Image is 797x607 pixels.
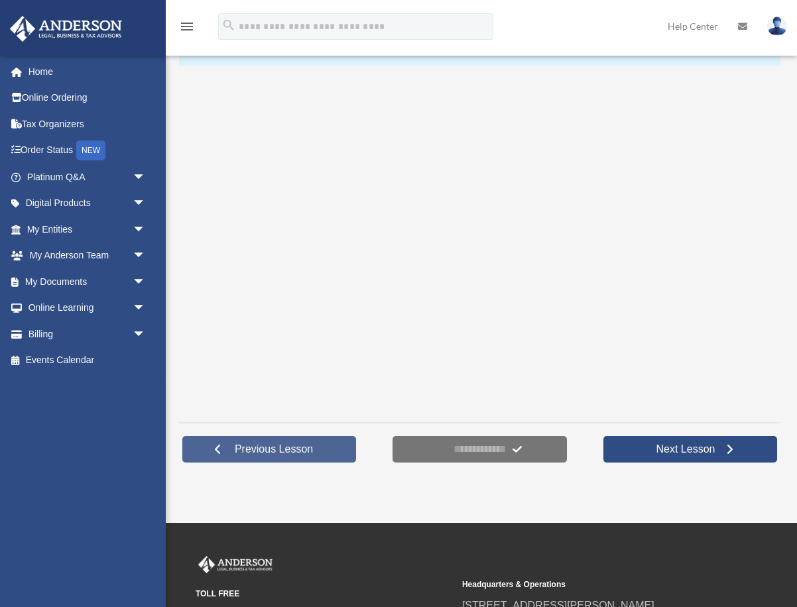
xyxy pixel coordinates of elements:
[179,19,195,34] i: menu
[9,164,166,190] a: Platinum Q&Aarrow_drop_down
[133,164,159,191] span: arrow_drop_down
[133,295,159,322] span: arrow_drop_down
[9,268,166,295] a: My Documentsarrow_drop_down
[196,556,275,573] img: Anderson Advisors Platinum Portal
[133,190,159,217] span: arrow_drop_down
[9,58,166,85] a: Home
[221,18,236,32] i: search
[645,443,725,456] span: Next Lesson
[9,347,166,374] a: Events Calendar
[462,578,719,592] small: Headquarters & Operations
[9,216,166,243] a: My Entitiesarrow_drop_down
[182,436,356,463] a: Previous Lesson
[133,268,159,296] span: arrow_drop_down
[133,321,159,348] span: arrow_drop_down
[767,17,787,36] img: User Pic
[9,243,166,269] a: My Anderson Teamarrow_drop_down
[224,443,324,456] span: Previous Lesson
[179,23,195,34] a: menu
[603,436,777,463] a: Next Lesson
[9,295,166,321] a: Online Learningarrow_drop_down
[9,321,166,347] a: Billingarrow_drop_down
[9,111,166,137] a: Tax Organizers
[179,75,780,413] iframe: Module #4 - Turning your IRA into a QRP Tax FREE
[133,216,159,243] span: arrow_drop_down
[9,85,166,111] a: Online Ordering
[6,16,126,42] img: Anderson Advisors Platinum Portal
[76,140,105,160] div: NEW
[9,190,166,217] a: Digital Productsarrow_drop_down
[196,587,453,601] small: TOLL FREE
[133,243,159,270] span: arrow_drop_down
[9,137,166,164] a: Order StatusNEW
